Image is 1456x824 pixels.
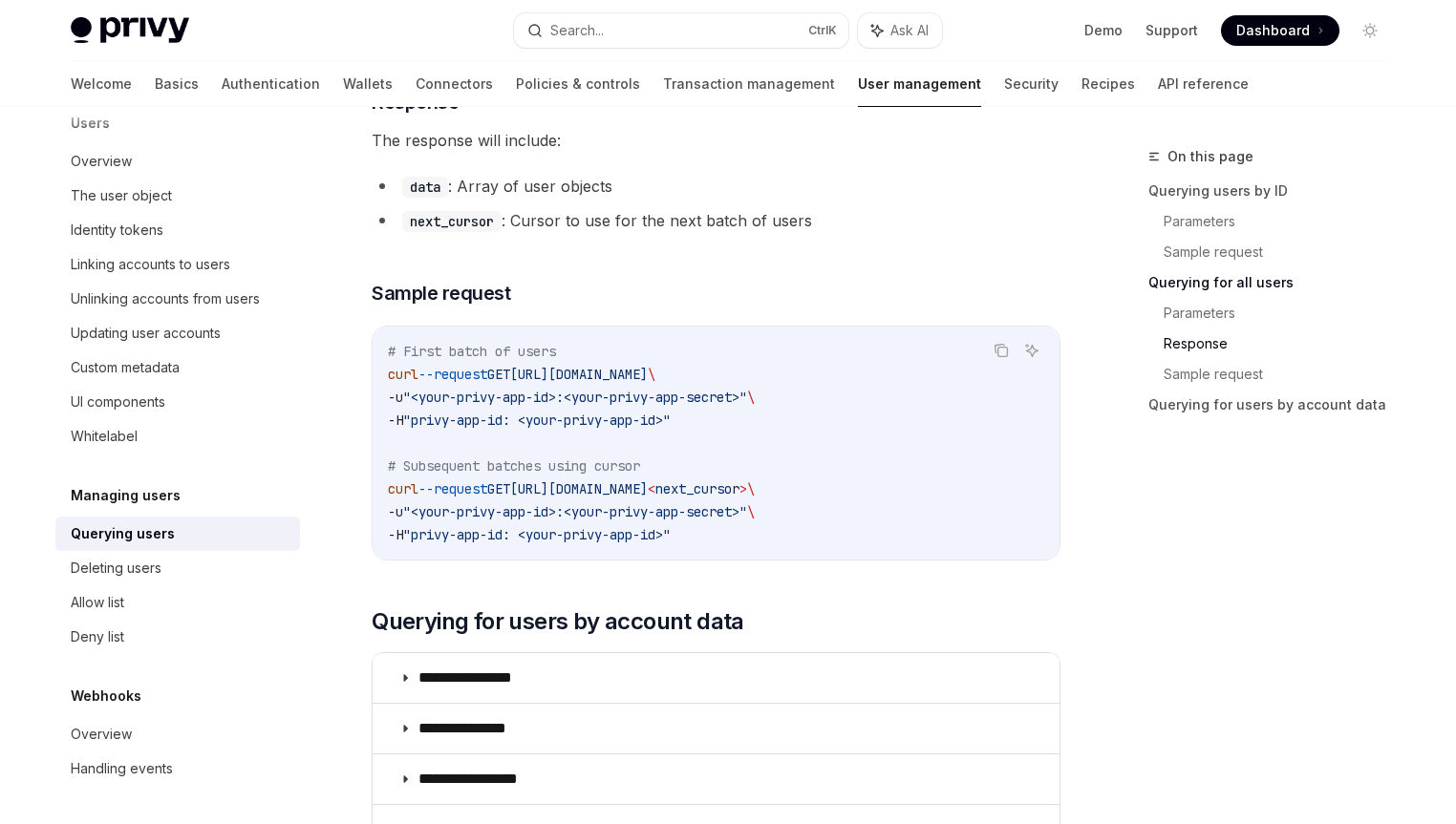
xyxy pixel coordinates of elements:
[55,144,300,179] a: Overview
[55,385,300,419] a: UI components
[372,606,744,637] span: Querying for users by account data
[71,17,189,44] img: light logo
[418,480,487,497] span: --request
[55,316,300,350] a: Updating user accounts
[388,389,403,406] span: -u
[1084,21,1123,40] a: Demo
[739,480,747,497] span: >
[648,366,655,383] span: \
[747,389,755,406] span: \
[1158,61,1249,107] a: API reference
[1164,359,1401,390] a: Sample request
[1019,338,1044,363] button: Ask AI
[1164,237,1401,267] a: Sample request
[402,177,448,198] code: data
[55,717,300,751] a: Overview
[1146,21,1198,40] a: Support
[71,723,132,746] div: Overview
[388,480,418,497] span: curl
[71,591,124,614] div: Allow list
[516,61,640,107] a: Policies & controls
[71,625,124,648] div: Deny list
[71,522,175,545] div: Querying users
[858,61,981,107] a: User management
[663,61,835,107] a: Transaction management
[403,503,747,520] span: "<your-privy-app-id>:<your-privy-app-secret>"
[388,366,418,383] span: curl
[1148,267,1401,298] a: Querying for all users
[55,350,300,385] a: Custom metadata
[1148,176,1401,206] a: Querying users by ID
[71,219,163,242] div: Identity tokens
[514,13,848,48] button: Search...CtrlK
[747,503,755,520] span: \
[1221,15,1339,46] a: Dashboard
[71,391,165,413] div: UI components
[989,338,1014,363] button: Copy the contents from the code block
[55,282,300,316] a: Unlinking accounts from users
[808,23,837,38] span: Ctrl K
[747,480,755,497] span: \
[388,457,640,475] span: # Subsequent batches using cursor
[372,280,510,306] span: Sample request
[403,412,671,429] span: "privy-app-id: <your-privy-app-id>"
[71,484,181,507] h5: Managing users
[71,150,132,173] div: Overview
[890,21,929,40] span: Ask AI
[71,253,230,276] div: Linking accounts to users
[487,480,510,497] span: GET
[55,751,300,786] a: Handling events
[1164,328,1401,359] a: Response
[487,366,510,383] span: GET
[388,412,403,429] span: -H
[71,322,221,345] div: Updating user accounts
[71,425,138,448] div: Whitelabel
[71,61,132,107] a: Welcome
[403,389,747,406] span: "<your-privy-app-id>:<your-privy-app-secret>"
[1164,206,1401,237] a: Parameters
[1081,61,1135,107] a: Recipes
[403,526,671,543] span: "privy-app-id: <your-privy-app-id>"
[732,480,739,497] span: r
[402,211,502,232] code: next_cursor
[71,287,260,310] div: Unlinking accounts from users
[388,503,403,520] span: -u
[55,551,300,585] a: Deleting users
[1355,15,1385,46] button: Toggle dark mode
[372,207,1060,234] li: : Cursor to use for the next batch of users
[55,620,300,654] a: Deny list
[1164,298,1401,328] a: Parameters
[510,480,648,497] span: [URL][DOMAIN_NAME]
[55,179,300,213] a: The user object
[1236,21,1310,40] span: Dashboard
[71,557,161,580] div: Deleting users
[388,343,556,360] span: # First batch of users
[858,13,942,48] button: Ask AI
[343,61,393,107] a: Wallets
[71,356,180,379] div: Custom metadata
[550,19,604,42] div: Search...
[648,480,655,497] span: <
[388,526,403,543] span: -H
[510,366,648,383] span: [URL][DOMAIN_NAME]
[1148,390,1401,420] a: Querying for users by account data
[222,61,320,107] a: Authentication
[155,61,199,107] a: Basics
[55,247,300,282] a: Linking accounts to users
[1167,145,1253,168] span: On this page
[55,419,300,454] a: Whitelabel
[71,757,173,780] div: Handling events
[55,585,300,620] a: Allow list
[418,366,487,383] span: --request
[1004,61,1059,107] a: Security
[71,685,141,708] h5: Webhooks
[416,61,493,107] a: Connectors
[55,213,300,247] a: Identity tokens
[655,480,732,497] span: next_curso
[71,184,172,207] div: The user object
[55,517,300,551] a: Querying users
[372,173,1060,200] li: : Array of user objects
[372,127,1060,154] span: The response will include:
